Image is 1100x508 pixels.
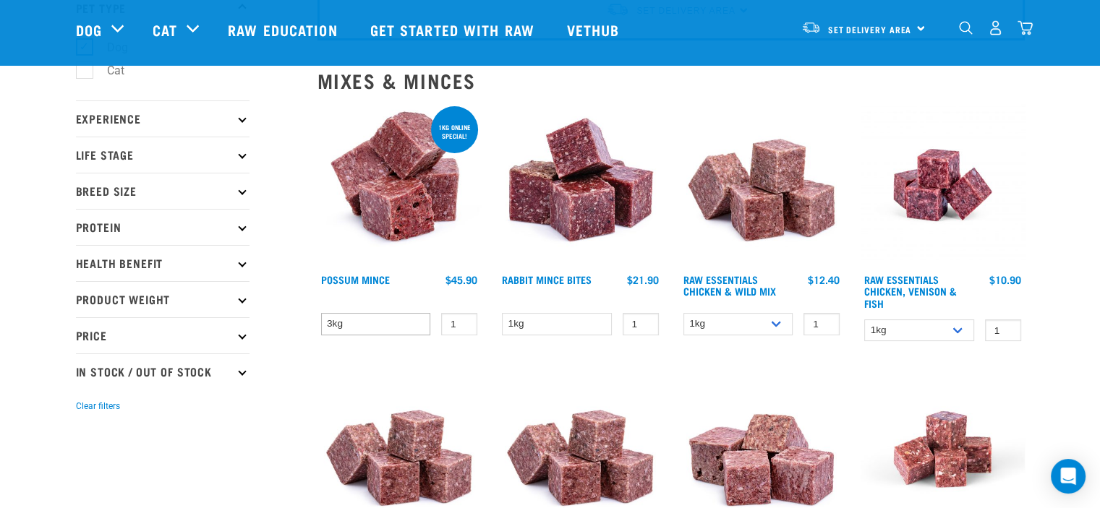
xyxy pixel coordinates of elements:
[683,277,776,293] a: Raw Essentials Chicken & Wild Mix
[317,69,1025,92] h2: Mixes & Minces
[803,313,840,335] input: 1
[321,277,390,282] a: Possum Mince
[498,103,662,267] img: Whole Minced Rabbit Cubes 01
[76,245,250,281] p: Health Benefit
[959,21,973,35] img: home-icon-1@2x.png
[431,116,478,147] div: 1kg online special!
[76,281,250,317] p: Product Weight
[1018,20,1033,35] img: home-icon@2x.png
[989,274,1021,285] div: $10.90
[213,1,355,59] a: Raw Education
[153,19,177,40] a: Cat
[828,27,912,32] span: Set Delivery Area
[864,277,957,305] a: Raw Essentials Chicken, Venison & Fish
[627,274,659,285] div: $21.90
[808,274,840,285] div: $12.40
[76,400,120,413] button: Clear filters
[988,20,1003,35] img: user.png
[76,137,250,173] p: Life Stage
[76,173,250,209] p: Breed Size
[680,103,844,267] img: Pile Of Cubed Chicken Wild Meat Mix
[1051,459,1086,494] div: Open Intercom Messenger
[76,209,250,245] p: Protein
[623,313,659,335] input: 1
[441,313,477,335] input: 1
[445,274,477,285] div: $45.90
[76,19,102,40] a: Dog
[502,277,592,282] a: Rabbit Mince Bites
[76,100,250,137] p: Experience
[985,319,1021,342] input: 1
[76,353,250,389] p: In Stock / Out Of Stock
[553,1,638,59] a: Vethub
[317,103,482,267] img: 1102 Possum Mince 01
[801,21,821,34] img: van-moving.png
[861,103,1025,267] img: Chicken Venison mix 1655
[356,1,553,59] a: Get started with Raw
[76,317,250,353] p: Price
[84,61,130,79] label: Cat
